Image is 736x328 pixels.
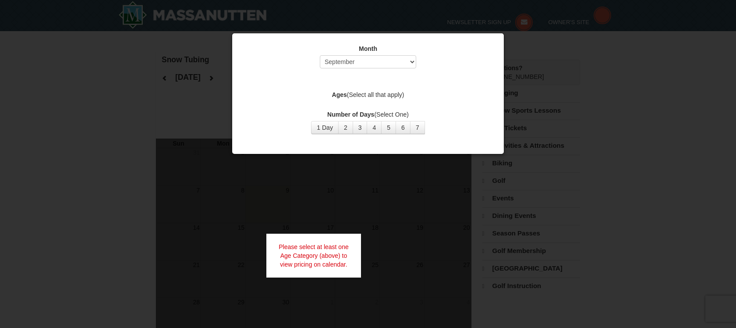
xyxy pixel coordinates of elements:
button: 2 [338,121,353,134]
button: 4 [367,121,382,134]
button: 7 [410,121,425,134]
button: 5 [381,121,396,134]
strong: Number of Days [327,111,374,118]
label: (Select all that apply) [243,90,493,99]
button: 1 Day [311,121,339,134]
strong: Ages [332,91,347,98]
button: 6 [396,121,410,134]
strong: Month [359,45,377,52]
label: (Select One) [243,110,493,119]
button: 3 [353,121,368,134]
div: Please select at least one Age Category (above) to view pricing on calendar. [266,234,361,278]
